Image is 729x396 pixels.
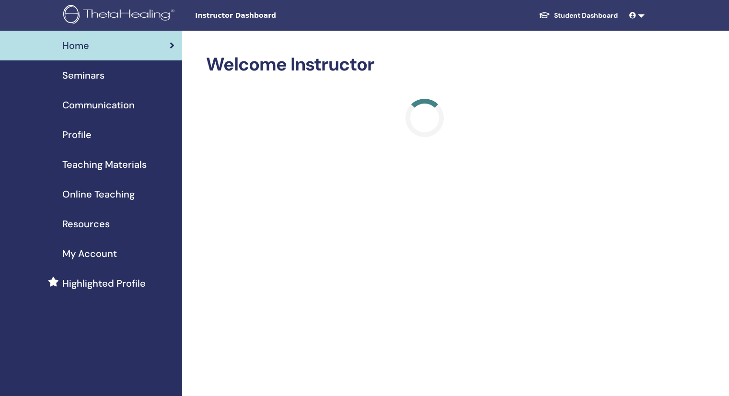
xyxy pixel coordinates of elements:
span: Seminars [62,68,104,82]
img: logo.png [63,5,178,26]
span: Highlighted Profile [62,276,146,291]
span: Resources [62,217,110,231]
img: graduation-cap-white.svg [539,11,550,19]
span: Instructor Dashboard [195,11,339,21]
span: Communication [62,98,135,112]
span: My Account [62,246,117,261]
span: Profile [62,128,92,142]
h2: Welcome Instructor [206,54,643,76]
span: Online Teaching [62,187,135,201]
span: Home [62,38,89,53]
span: Teaching Materials [62,157,147,172]
a: Student Dashboard [531,7,625,24]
